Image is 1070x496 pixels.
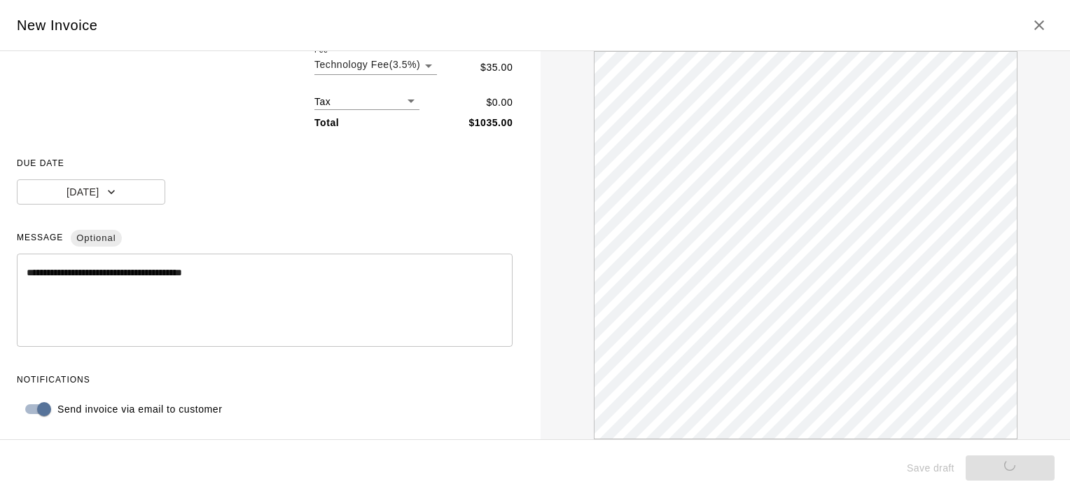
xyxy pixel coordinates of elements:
p: Send invoice via email to customer [57,402,222,417]
span: DUE DATE [17,153,513,175]
b: $ 1035.00 [468,117,513,128]
h5: New Invoice [17,16,98,35]
p: $ 0.00 [486,95,513,110]
span: Optional [71,226,121,251]
p: $ 35.00 [480,60,513,75]
span: MESSAGE [17,227,513,249]
div: Technology Fee ( 3.5 % ) [314,57,437,75]
span: NOTIFICATIONS [17,369,513,392]
b: Total [314,117,339,128]
button: Close [1025,11,1053,39]
button: [DATE] [17,179,165,205]
label: Fee [314,44,328,55]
